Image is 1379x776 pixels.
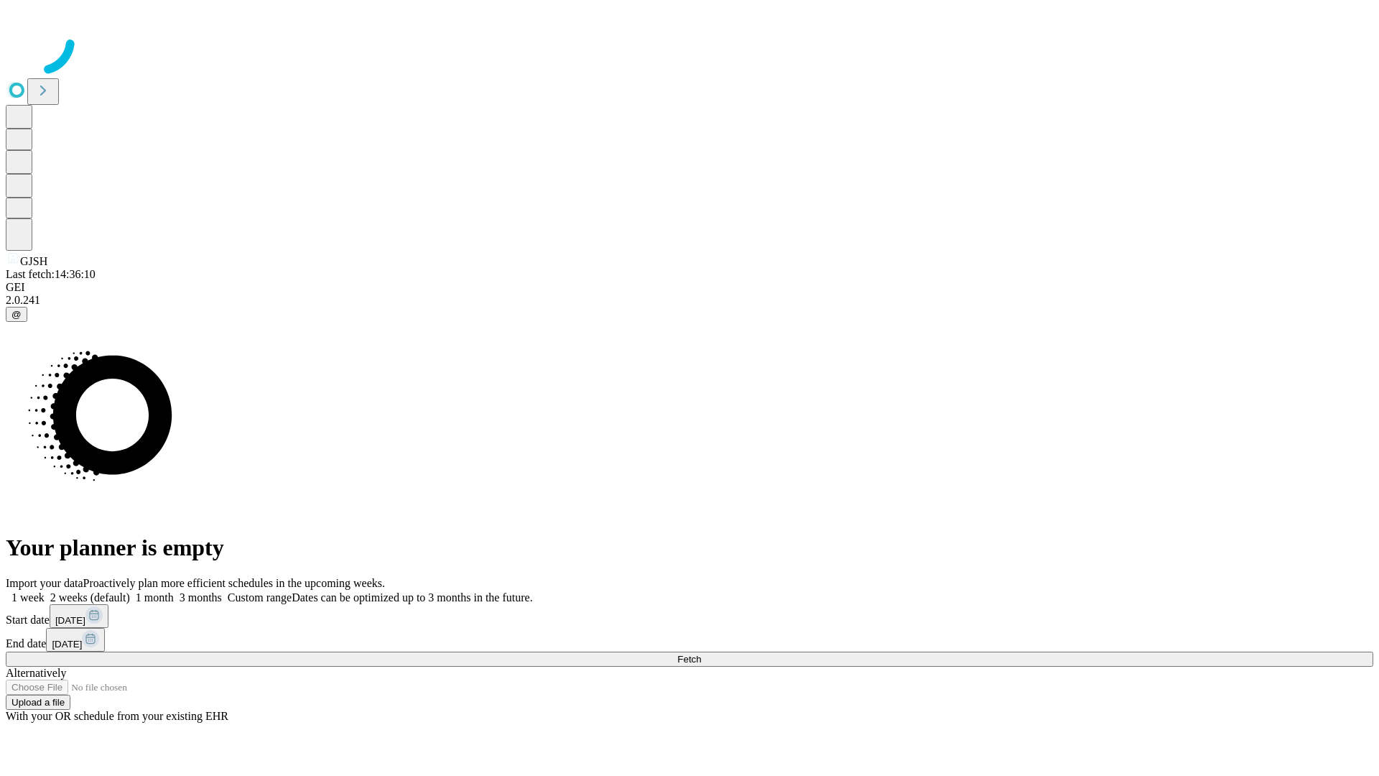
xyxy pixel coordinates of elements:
[11,309,22,320] span: @
[46,628,105,652] button: [DATE]
[50,604,108,628] button: [DATE]
[6,294,1373,307] div: 2.0.241
[292,591,532,604] span: Dates can be optimized up to 3 months in the future.
[6,695,70,710] button: Upload a file
[677,654,701,665] span: Fetch
[136,591,174,604] span: 1 month
[6,710,228,722] span: With your OR schedule from your existing EHR
[6,268,96,280] span: Last fetch: 14:36:10
[6,652,1373,667] button: Fetch
[6,281,1373,294] div: GEI
[6,577,83,589] span: Import your data
[6,667,66,679] span: Alternatively
[6,628,1373,652] div: End date
[6,535,1373,561] h1: Your planner is empty
[180,591,222,604] span: 3 months
[6,604,1373,628] div: Start date
[6,307,27,322] button: @
[11,591,45,604] span: 1 week
[83,577,385,589] span: Proactively plan more efficient schedules in the upcoming weeks.
[55,615,85,626] span: [DATE]
[228,591,292,604] span: Custom range
[20,255,47,267] span: GJSH
[50,591,130,604] span: 2 weeks (default)
[52,639,82,650] span: [DATE]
